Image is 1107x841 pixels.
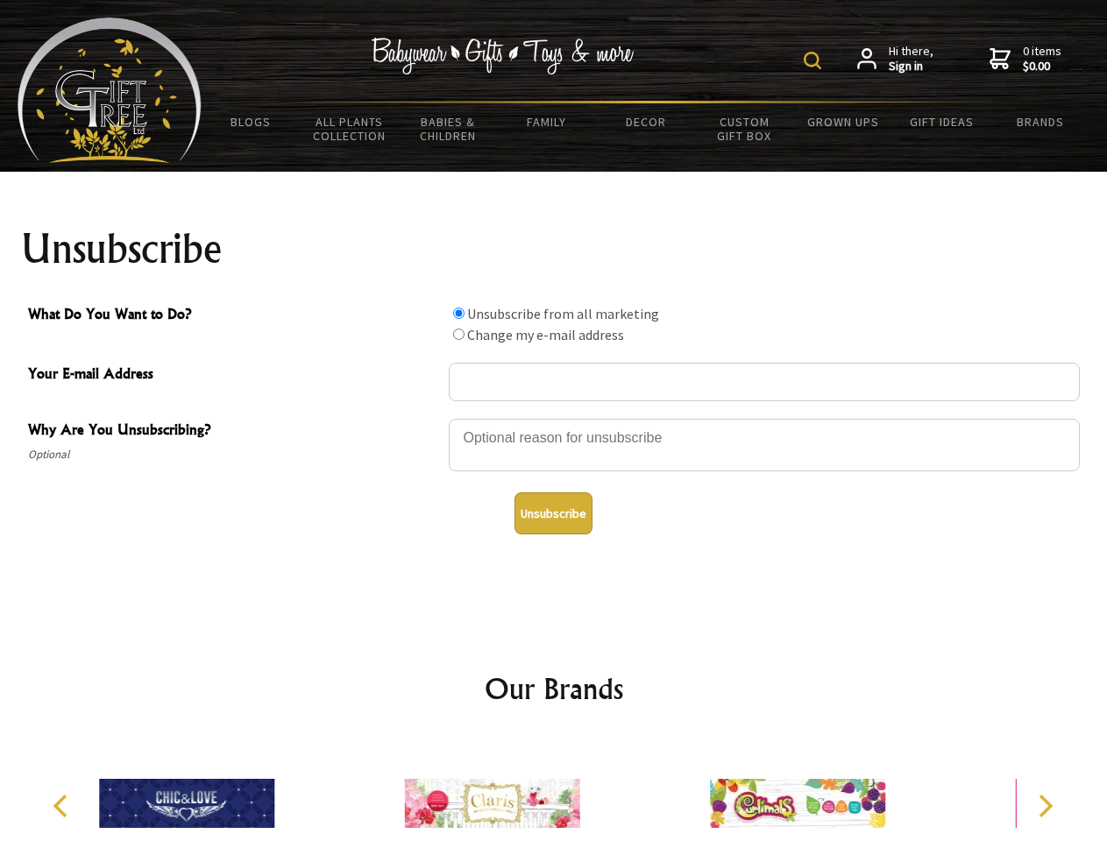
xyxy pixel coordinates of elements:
[467,326,624,343] label: Change my e-mail address
[202,103,301,140] a: BLOGS
[857,44,933,74] a: Hi there,Sign in
[695,103,794,154] a: Custom Gift Box
[804,52,821,69] img: product search
[596,103,695,140] a: Decor
[498,103,597,140] a: Family
[372,38,635,74] img: Babywear - Gifts - Toys & more
[514,492,593,534] button: Unsubscribe
[1023,59,1061,74] strong: $0.00
[35,668,1073,710] h2: Our Brands
[793,103,892,140] a: Grown Ups
[892,103,991,140] a: Gift Ideas
[449,363,1080,401] input: Your E-mail Address
[21,228,1087,270] h1: Unsubscribe
[28,419,440,444] span: Why Are You Unsubscribing?
[44,787,82,825] button: Previous
[301,103,400,154] a: All Plants Collection
[889,59,933,74] strong: Sign in
[889,44,933,74] span: Hi there,
[453,329,465,340] input: What Do You Want to Do?
[990,44,1061,74] a: 0 items$0.00
[449,419,1080,471] textarea: Why Are You Unsubscribing?
[28,444,440,465] span: Optional
[28,303,440,329] span: What Do You Want to Do?
[467,305,659,322] label: Unsubscribe from all marketing
[1023,43,1061,74] span: 0 items
[18,18,202,163] img: Babyware - Gifts - Toys and more...
[28,363,440,388] span: Your E-mail Address
[1025,787,1064,825] button: Next
[453,307,465,319] input: What Do You Want to Do?
[991,103,1090,140] a: Brands
[399,103,498,154] a: Babies & Children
